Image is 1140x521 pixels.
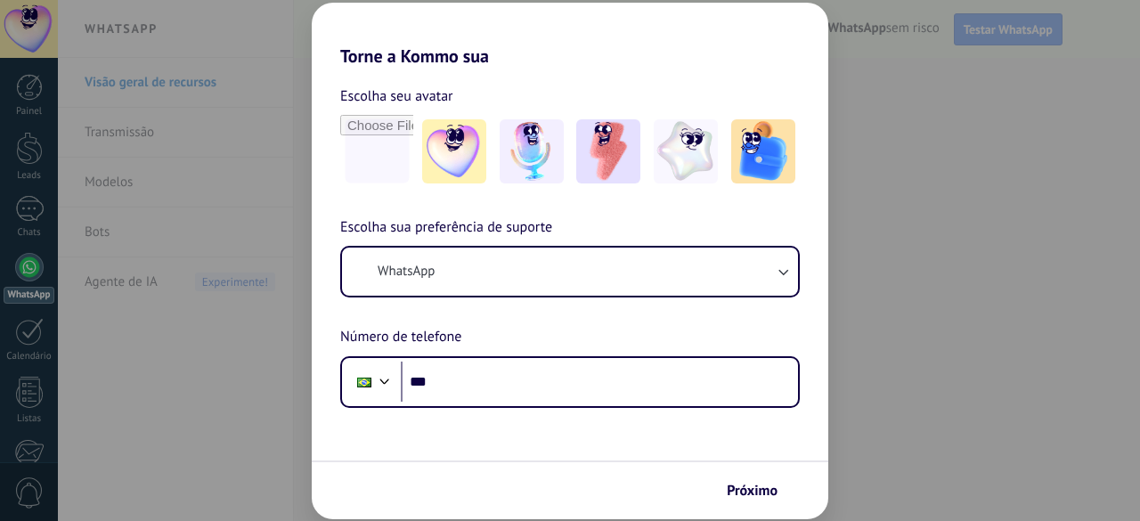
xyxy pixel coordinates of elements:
[654,119,718,183] img: -4.jpeg
[312,3,828,67] h2: Torne a Kommo sua
[340,216,552,240] span: Escolha sua preferência de suporte
[378,263,435,281] span: WhatsApp
[347,363,381,401] div: Brazil: + 55
[731,119,795,183] img: -5.jpeg
[500,119,564,183] img: -2.jpeg
[342,248,798,296] button: WhatsApp
[719,476,802,506] button: Próximo
[576,119,640,183] img: -3.jpeg
[727,484,778,497] span: Próximo
[422,119,486,183] img: -1.jpeg
[340,85,453,108] span: Escolha seu avatar
[340,326,461,349] span: Número de telefone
